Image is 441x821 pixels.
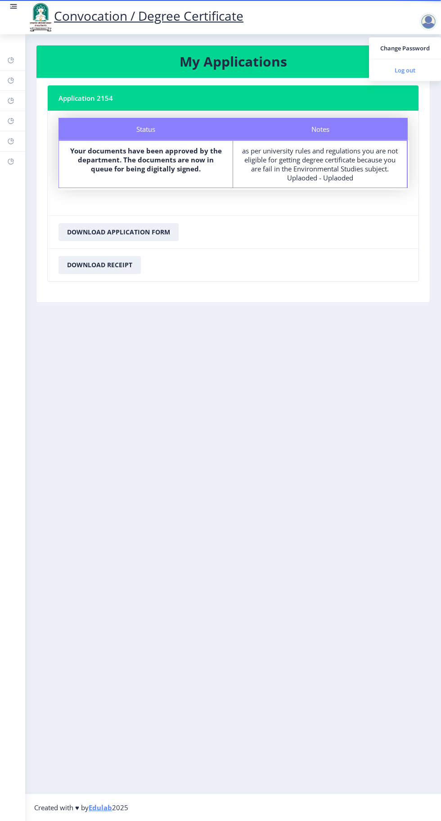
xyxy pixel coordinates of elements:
[27,7,243,24] a: Convocation / Degree Certificate
[89,803,112,812] a: Edulab
[369,59,441,81] a: Log out
[376,43,434,54] span: Change Password
[369,37,441,59] a: Change Password
[47,53,419,71] h3: My Applications
[241,146,399,182] div: as per university rules and regulations you are not eligible for getting degree certificate becau...
[48,85,418,111] nb-card-header: Application 2154
[34,803,128,812] span: Created with ♥ by 2025
[58,256,141,274] button: Download Receipt
[27,2,54,32] img: logo
[233,118,408,140] div: Notes
[376,65,434,76] span: Log out
[58,223,179,241] button: Download Application Form
[58,118,233,140] div: Status
[70,146,222,173] b: Your documents have been approved by the department. The documents are now in queue for being dig...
